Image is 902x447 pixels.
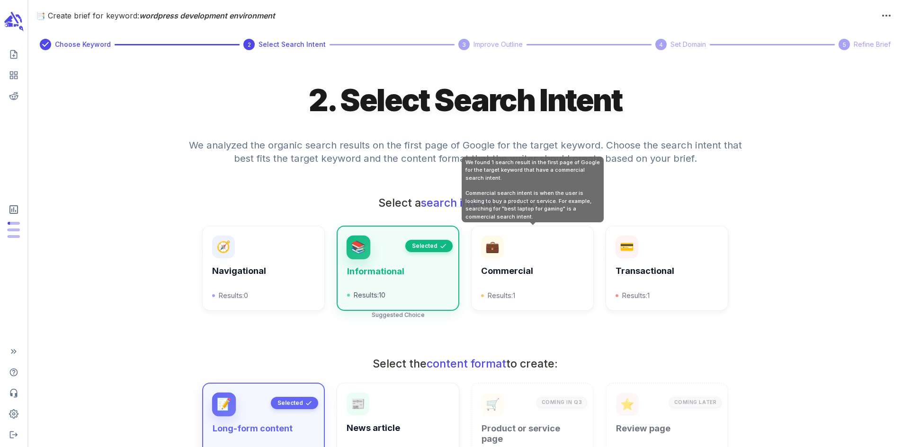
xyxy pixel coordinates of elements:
[347,289,448,300] p: Results: 10
[412,242,438,250] p: Selected
[36,10,878,21] p: 📑 Create brief for keyword:
[485,241,500,253] p: 💼
[481,290,583,301] p: Results: 1
[8,228,20,231] span: Output Tokens: 2,835 of 120,000 monthly tokens used. These limits are based on the last model you...
[465,189,600,220] div: Commercial search intent is when the user is looking to buy a product or service. For example, se...
[427,357,506,370] span: content format
[212,290,314,301] p: Results: 0
[351,398,365,410] p: 📰
[322,195,609,210] h3: Select a to focus on:
[616,290,718,301] p: Results: 1
[316,356,615,371] h3: Select the to create:
[347,266,448,277] h6: Informational
[620,399,634,410] p: ⭐
[277,399,303,407] p: Selected
[4,67,24,84] span: View your content dashboard
[659,41,663,48] text: 4
[843,41,846,48] text: 5
[854,39,891,50] span: Refine Brief
[309,80,622,120] h1: 2. Select Search Intent
[8,222,20,225] span: Posts: 1 of 5 monthly posts used
[421,196,491,210] span: search intent
[462,41,466,48] text: 3
[217,399,232,411] p: 📝
[616,266,718,276] h6: Transactional
[55,39,111,50] span: Choose Keyword
[181,127,750,188] h4: We analyzed the organic search results on the first page of Google for the target keyword. Choose...
[347,423,449,433] h6: News article
[482,423,583,444] h6: Product or service page
[616,423,717,434] h6: Review page
[465,158,600,182] div: We found 1 search result in the first page of Google for the target keyword that have a commercia...
[4,364,24,381] span: Help Center
[4,385,24,402] span: Contact Support
[216,241,231,253] p: 🧭
[213,423,314,434] h6: Long-form content
[4,88,24,105] span: View your Reddit Intelligence add-on dashboard
[674,399,716,406] p: Coming Later
[139,11,275,20] span: wordpress development environment
[542,399,582,406] p: Coming in Q3
[8,235,20,238] span: Input Tokens: 12,519 of 960,000 monthly tokens used. These limits are based on the last model you...
[259,39,326,50] span: Select Search Intent
[4,405,24,422] span: Adjust your account settings
[670,39,706,50] span: Set Domain
[4,46,24,63] span: Create new content
[486,399,500,410] p: 🛒
[481,266,583,276] h6: Commercial
[473,39,523,50] span: Improve Outline
[620,241,634,253] p: 💳
[248,41,251,48] text: 2
[4,200,24,219] span: View Subscription & Usage
[4,343,24,360] span: Expand Sidebar
[351,242,366,254] p: 📚
[212,266,314,276] h6: Navigational
[4,426,24,443] span: Logout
